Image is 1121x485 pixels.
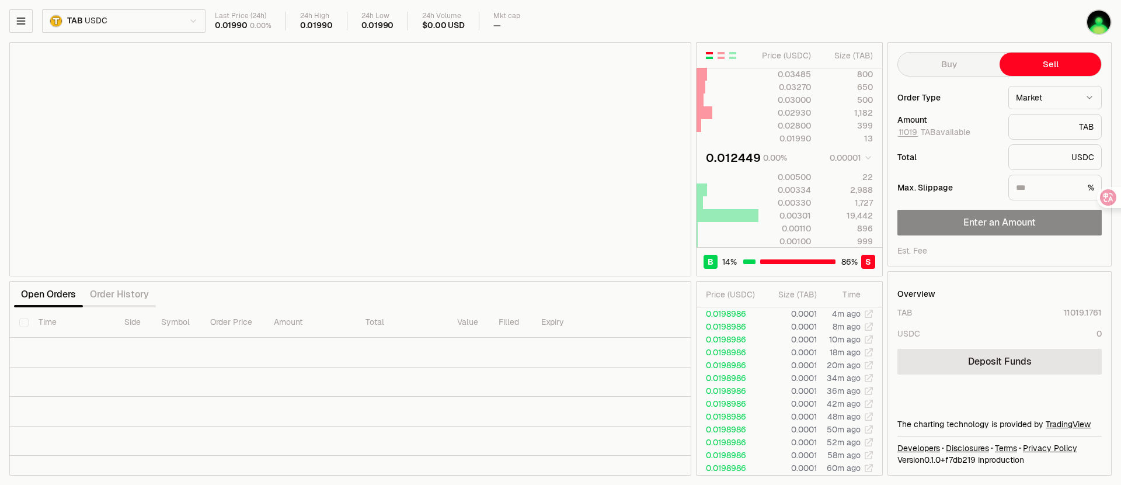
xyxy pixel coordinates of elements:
td: 0.0001 [763,423,817,436]
button: Order History [83,283,156,306]
div: 0.03270 [759,81,811,93]
div: Max. Slippage [897,183,999,192]
td: 0.0198986 [697,372,763,384]
time: 58m ago [827,450,861,460]
button: 11019 [897,127,918,137]
div: Total [897,153,999,161]
th: Expiry [532,307,614,338]
th: Side [115,307,152,338]
td: 0.0001 [763,359,817,372]
button: Select all [19,318,29,327]
div: 399 [821,120,873,131]
span: TAB [67,16,82,26]
td: 0.0001 [763,384,817,397]
div: 0.01990 [215,20,248,31]
span: 86 % [841,256,858,268]
th: Total [356,307,448,338]
span: S [865,256,871,268]
div: 896 [821,223,873,234]
div: 0.01990 [300,20,333,31]
time: 18m ago [830,347,861,358]
button: Sell [1000,53,1101,76]
td: 0.0001 [763,436,817,449]
div: 22 [821,171,873,183]
div: 0.03000 [759,94,811,106]
button: Buy [898,53,1000,76]
td: 0.0001 [763,449,817,462]
a: Deposit Funds [897,349,1102,375]
th: Value [448,307,489,338]
div: 13 [821,133,873,144]
div: 24h Volume [422,12,464,20]
div: % [1008,175,1102,200]
td: 0.0198986 [697,449,763,462]
div: Est. Fee [897,245,927,257]
td: 0.0198986 [697,436,763,449]
td: 0.0001 [763,410,817,423]
div: Price ( USDC ) [759,50,811,61]
div: 11019.1761 [1064,307,1102,318]
div: 0.00334 [759,184,811,196]
time: 8m ago [833,321,861,332]
div: Version 0.1.0 + in production [897,454,1102,466]
th: Order Price [201,307,264,338]
td: 0.0198986 [697,423,763,436]
div: Order Type [897,93,999,102]
button: Show Buy Orders Only [728,51,737,60]
td: 0.0001 [763,372,817,384]
div: 800 [821,68,873,80]
th: Time [29,307,114,338]
a: Developers [897,442,940,454]
div: 24h Low [361,12,394,20]
span: 14 % [722,256,737,268]
time: 48m ago [827,411,861,422]
div: TAB [897,307,913,318]
div: 0.00500 [759,171,811,183]
time: 50m ago [827,424,861,435]
td: 0.0198986 [697,333,763,346]
div: Size ( TAB ) [772,289,817,300]
time: 36m ago [827,386,861,396]
td: 0.0001 [763,346,817,359]
div: 0.00330 [759,197,811,209]
time: 60m ago [827,463,861,473]
div: 1,182 [821,107,873,119]
button: 0.00001 [826,151,873,165]
div: Last Price (24h) [215,12,271,20]
button: Open Orders [14,283,83,306]
td: 0.0198986 [697,397,763,410]
div: 0.00301 [759,210,811,221]
div: 24h High [300,12,333,20]
div: 0.03485 [759,68,811,80]
td: 0.0001 [763,307,817,320]
button: Show Sell Orders Only [716,51,726,60]
div: 0.00% [250,21,271,30]
td: 0.0001 [763,397,817,410]
button: Show Buy and Sell Orders [705,51,714,60]
div: 0.00110 [759,223,811,234]
td: 0.0001 [763,320,817,333]
a: Disclosures [946,442,989,454]
div: Amount [897,116,999,124]
img: forwardxu1 [1087,11,1110,34]
th: Amount [264,307,356,338]
div: USDC [897,328,920,340]
div: 650 [821,81,873,93]
div: Time [827,289,861,300]
td: 0.0198986 [697,462,763,474]
span: TAB available [897,127,970,137]
a: Terms [995,442,1017,454]
a: Privacy Policy [1023,442,1077,454]
div: Overview [897,288,935,300]
td: 0.0198986 [697,410,763,423]
time: 4m ago [832,309,861,319]
td: 0.0198986 [697,346,763,359]
span: B [708,256,713,268]
time: 10m ago [829,334,861,345]
span: USDC [85,16,107,26]
div: 0.01990 [759,133,811,144]
div: The charting technology is provided by [897,418,1102,430]
button: Market [1008,86,1102,109]
div: 0.02800 [759,120,811,131]
div: 0.02930 [759,107,811,119]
